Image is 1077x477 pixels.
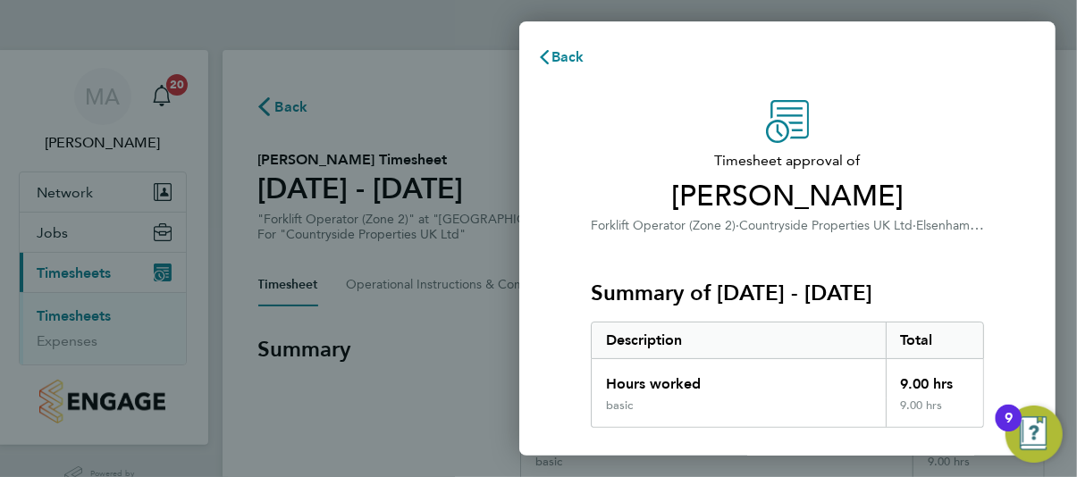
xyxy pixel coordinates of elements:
[736,218,739,233] span: ·
[886,359,984,398] div: 9.00 hrs
[1005,406,1063,463] button: Open Resource Center, 9 new notifications
[551,48,585,65] span: Back
[606,398,633,413] div: basic
[591,322,984,428] div: Summary of 04 - 10 Aug 2025
[913,218,916,233] span: ·
[519,39,602,75] button: Back
[886,322,984,358] div: Total
[1005,418,1013,441] div: 9
[591,218,736,233] span: Forklift Operator (Zone 2)
[592,322,886,358] div: Description
[591,279,984,307] h3: Summary of [DATE] - [DATE]
[886,398,984,427] div: 9.00 hrs
[739,218,913,233] span: Countryside Properties UK Ltd
[592,359,886,398] div: Hours worked
[591,150,984,172] span: Timesheet approval of
[591,179,984,214] span: [PERSON_NAME]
